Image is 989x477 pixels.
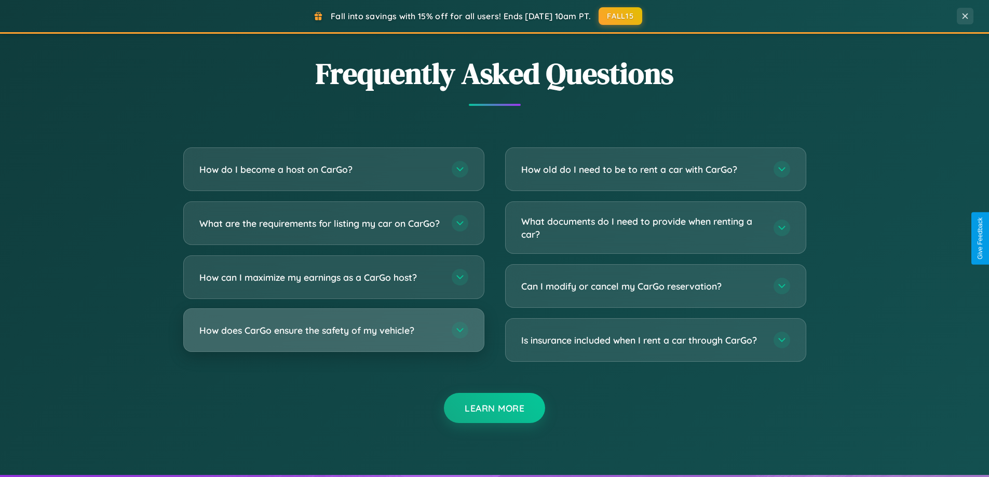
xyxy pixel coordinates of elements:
[599,7,642,25] button: FALL15
[199,217,441,230] h3: What are the requirements for listing my car on CarGo?
[199,324,441,337] h3: How does CarGo ensure the safety of my vehicle?
[521,280,763,293] h3: Can I modify or cancel my CarGo reservation?
[977,217,984,260] div: Give Feedback
[444,393,545,423] button: Learn More
[331,11,591,21] span: Fall into savings with 15% off for all users! Ends [DATE] 10am PT.
[199,163,441,176] h3: How do I become a host on CarGo?
[521,163,763,176] h3: How old do I need to be to rent a car with CarGo?
[521,334,763,347] h3: Is insurance included when I rent a car through CarGo?
[183,53,806,93] h2: Frequently Asked Questions
[521,215,763,240] h3: What documents do I need to provide when renting a car?
[199,271,441,284] h3: How can I maximize my earnings as a CarGo host?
